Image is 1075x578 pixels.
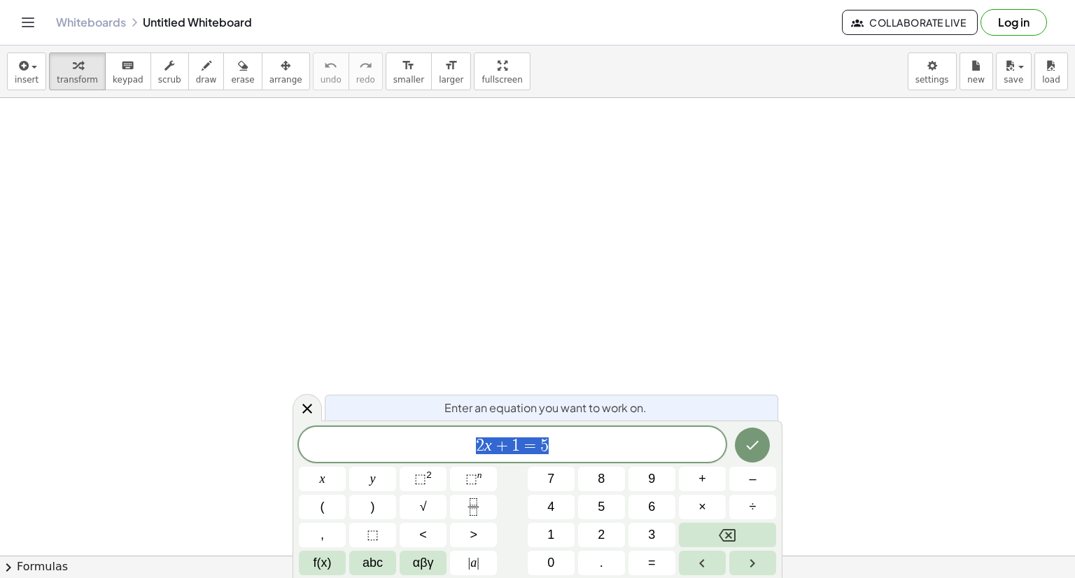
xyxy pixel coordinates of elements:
[981,9,1047,36] button: Log in
[363,554,383,572] span: abc
[750,498,757,516] span: ÷
[349,523,396,547] button: Placeholder
[598,498,605,516] span: 5
[113,75,143,85] span: keypad
[321,75,342,85] span: undo
[648,554,656,572] span: =
[908,52,957,90] button: settings
[223,52,262,90] button: erase
[482,75,522,85] span: fullscreen
[400,495,447,519] button: Square root
[598,470,605,488] span: 8
[1042,75,1060,85] span: load
[7,52,46,90] button: insert
[419,526,427,544] span: <
[598,526,605,544] span: 2
[439,75,463,85] span: larger
[679,551,726,575] button: Left arrow
[15,75,38,85] span: insert
[477,470,482,480] sup: n
[547,498,554,516] span: 4
[465,472,477,486] span: ⬚
[402,57,415,74] i: format_size
[512,437,520,454] span: 1
[628,495,675,519] button: 6
[648,470,655,488] span: 9
[729,495,776,519] button: Divide
[450,467,497,491] button: Superscript
[547,554,554,572] span: 0
[231,75,254,85] span: erase
[49,52,106,90] button: transform
[313,52,349,90] button: undoundo
[915,75,949,85] span: settings
[470,526,477,544] span: >
[349,467,396,491] button: y
[484,436,492,454] var: x
[842,10,978,35] button: Collaborate Live
[158,75,181,85] span: scrub
[262,52,310,90] button: arrange
[370,470,376,488] span: y
[679,495,726,519] button: Times
[528,495,575,519] button: 4
[324,57,337,74] i: undo
[520,437,540,454] span: =
[477,556,479,570] span: |
[492,437,512,454] span: +
[967,75,985,85] span: new
[729,467,776,491] button: Minus
[371,498,375,516] span: )
[960,52,993,90] button: new
[749,470,756,488] span: –
[320,470,325,488] span: x
[547,526,554,544] span: 1
[578,551,625,575] button: .
[359,57,372,74] i: redo
[628,467,675,491] button: 9
[450,523,497,547] button: Greater than
[386,52,432,90] button: format_sizesmaller
[578,495,625,519] button: 5
[698,470,706,488] span: +
[17,11,39,34] button: Toggle navigation
[121,57,134,74] i: keyboard
[414,472,426,486] span: ⬚
[648,526,655,544] span: 3
[299,523,346,547] button: ,
[400,467,447,491] button: Squared
[349,551,396,575] button: Alphabet
[299,467,346,491] button: x
[321,498,325,516] span: (
[528,467,575,491] button: 7
[444,400,647,416] span: Enter an equation you want to work on.
[1034,52,1068,90] button: load
[679,523,776,547] button: Backspace
[105,52,151,90] button: keyboardkeypad
[196,75,217,85] span: draw
[426,470,432,480] sup: 2
[314,554,332,572] span: f(x)
[400,523,447,547] button: Less than
[648,498,655,516] span: 6
[349,52,383,90] button: redoredo
[468,556,471,570] span: |
[444,57,458,74] i: format_size
[628,551,675,575] button: Equals
[400,551,447,575] button: Greek alphabet
[528,551,575,575] button: 0
[996,52,1032,90] button: save
[600,554,603,572] span: .
[1004,75,1023,85] span: save
[299,495,346,519] button: (
[367,526,379,544] span: ⬚
[528,523,575,547] button: 1
[413,554,434,572] span: αβγ
[420,498,427,516] span: √
[474,52,530,90] button: fullscreen
[349,495,396,519] button: )
[735,428,770,463] button: Done
[698,498,706,516] span: ×
[269,75,302,85] span: arrange
[729,551,776,575] button: Right arrow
